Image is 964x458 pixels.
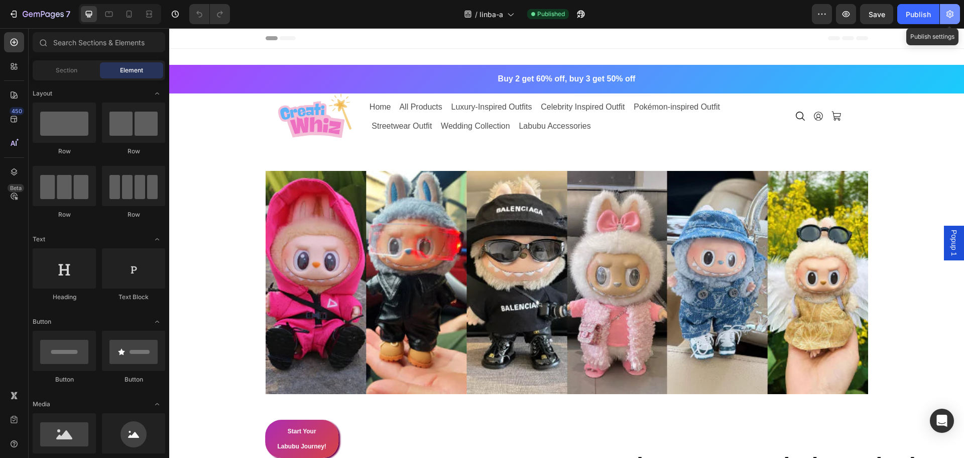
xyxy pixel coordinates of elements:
[930,409,954,433] div: Open Intercom Messenger
[108,65,183,111] img: gempages_514502434173748208-f56bc97f-37ca-4309-8394-48483cb3cedd.webp
[149,85,165,102] span: Toggle open
[906,9,931,20] div: Publish
[108,415,157,422] span: Labubu Journey!
[33,32,165,52] input: Search Sections & Elements
[96,392,169,430] button: <p><span style="font-size:12px;">Start Your&nbsp;</span><br><span style="font-size:12px;">Labubu ...
[149,231,165,247] span: Toggle open
[897,4,939,24] button: Publish
[479,9,503,20] span: linba-a
[102,147,165,156] div: Row
[102,293,165,302] div: Text Block
[33,147,96,156] div: Row
[33,235,45,244] span: Text
[869,10,885,19] span: Save
[329,46,466,55] strong: Buy 2 get 60% off, buy 3 get 50% off
[33,293,96,302] div: Heading
[149,396,165,412] span: Toggle open
[56,66,77,75] span: Section
[200,74,555,102] span: Home All Products Luxury-Inspired Outfits Celebrity Inspired Outfit Pokémon-inspired Outfit Stree...
[10,107,24,115] div: 450
[102,210,165,219] div: Row
[33,210,96,219] div: Row
[33,89,52,98] span: Layout
[169,28,964,458] iframe: Design area
[66,8,70,20] p: 7
[118,400,147,407] span: Start Your
[4,4,75,24] button: 7
[475,9,477,20] span: /
[96,143,699,366] img: gempages_514502434173748208-fa428bd4-9560-4140-a923-86453812440c.webp
[189,4,230,24] div: Undo/Redo
[860,4,893,24] button: Save
[102,375,165,384] div: Button
[8,184,24,192] div: Beta
[537,10,565,19] span: Published
[33,317,51,326] span: Button
[33,400,50,409] span: Media
[149,314,165,330] span: Toggle open
[120,66,143,75] span: Element
[33,375,96,384] div: Button
[780,202,790,228] span: Popup 1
